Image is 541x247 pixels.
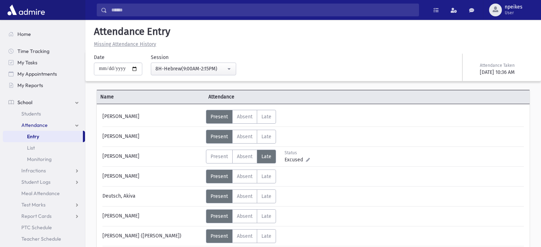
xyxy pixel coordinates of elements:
div: [PERSON_NAME] [99,209,206,223]
span: PTC Schedule [21,224,52,231]
span: Late [261,114,271,120]
div: [DATE] 10:36 AM [480,69,531,76]
span: Late [261,154,271,160]
span: Late [261,213,271,219]
a: My Appointments [3,68,85,80]
a: My Reports [3,80,85,91]
span: Late [261,193,271,199]
a: Students [3,108,85,119]
span: Absent [237,173,253,179]
a: Teacher Schedule [3,233,85,245]
a: Entry [3,131,83,142]
span: Meal Attendance [21,190,60,197]
span: Name [97,93,205,101]
span: Present [211,213,228,219]
span: Absent [237,213,253,219]
input: Search [107,4,419,16]
span: User [505,10,523,16]
label: Session [151,54,169,61]
a: Attendance [3,119,85,131]
img: AdmirePro [6,3,47,17]
span: Entry [27,133,39,140]
span: Absent [237,233,253,239]
span: Present [211,173,228,179]
div: [PERSON_NAME] [99,110,206,124]
span: Teacher Schedule [21,236,61,242]
span: My Tasks [17,59,37,66]
span: Late [261,233,271,239]
span: Students [21,111,41,117]
h5: Attendance Entry [91,26,535,38]
span: My Appointments [17,71,57,77]
span: Present [211,233,228,239]
span: Present [211,134,228,140]
a: PTC Schedule [3,222,85,233]
span: Absent [237,134,253,140]
div: Deutsch, Akiva [99,189,206,203]
span: Test Marks [21,202,46,208]
span: Present [211,193,228,199]
a: Monitoring [3,154,85,165]
span: Student Logs [21,179,51,185]
span: List [27,145,35,151]
div: [PERSON_NAME] [99,130,206,144]
div: [PERSON_NAME] [99,150,206,163]
a: Time Tracking [3,45,85,57]
span: Absent [237,154,253,160]
span: Report Cards [21,213,52,219]
label: Date [94,54,105,61]
span: npeikes [505,4,523,10]
span: School [17,99,32,106]
span: Absent [237,114,253,120]
a: School [3,97,85,108]
div: Attendance Taken [480,62,531,69]
a: Home [3,28,85,40]
span: Attendance [205,93,313,101]
span: Late [261,134,271,140]
span: Late [261,173,271,179]
span: My Reports [17,82,43,88]
a: Missing Attendance History [91,41,156,47]
button: 8H-Hebrew(9:00AM-2:15PM) [151,63,236,75]
div: AttTypes [206,189,276,203]
span: Absent [237,193,253,199]
span: Infractions [21,167,46,174]
span: Monitoring [27,156,52,162]
a: My Tasks [3,57,85,68]
span: Home [17,31,31,37]
div: Status [285,150,316,156]
span: Time Tracking [17,48,49,54]
div: AttTypes [206,110,276,124]
span: Attendance [21,122,48,128]
div: [PERSON_NAME] [99,170,206,183]
a: List [3,142,85,154]
span: Present [211,154,228,160]
span: Excused [285,156,306,163]
span: Present [211,114,228,120]
a: Infractions [3,165,85,176]
a: Student Logs [3,176,85,188]
div: AttTypes [206,209,276,223]
div: AttTypes [206,229,276,243]
a: Meal Attendance [3,188,85,199]
a: Report Cards [3,210,85,222]
div: AttTypes [206,150,276,163]
div: AttTypes [206,170,276,183]
div: [PERSON_NAME] ([PERSON_NAME]) [99,229,206,243]
a: Test Marks [3,199,85,210]
u: Missing Attendance History [94,41,156,47]
div: AttTypes [206,130,276,144]
div: 8H-Hebrew(9:00AM-2:15PM) [155,65,226,73]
